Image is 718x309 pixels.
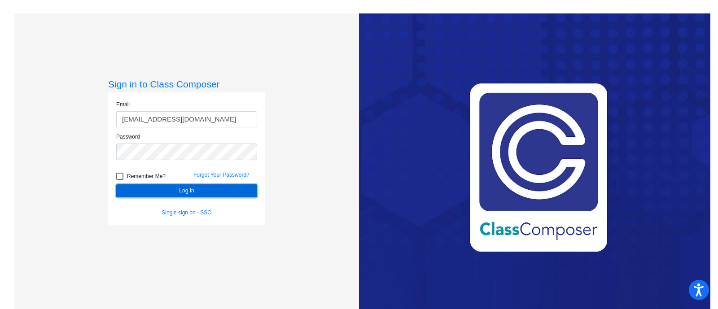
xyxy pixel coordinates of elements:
[127,171,166,182] span: Remember Me?
[116,133,140,141] label: Password
[108,78,265,90] h3: Sign in to Class Composer
[116,184,257,197] button: Log In
[116,100,130,109] label: Email
[162,209,211,216] a: Single sign on - SSO
[193,172,250,178] a: Forgot Your Password?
